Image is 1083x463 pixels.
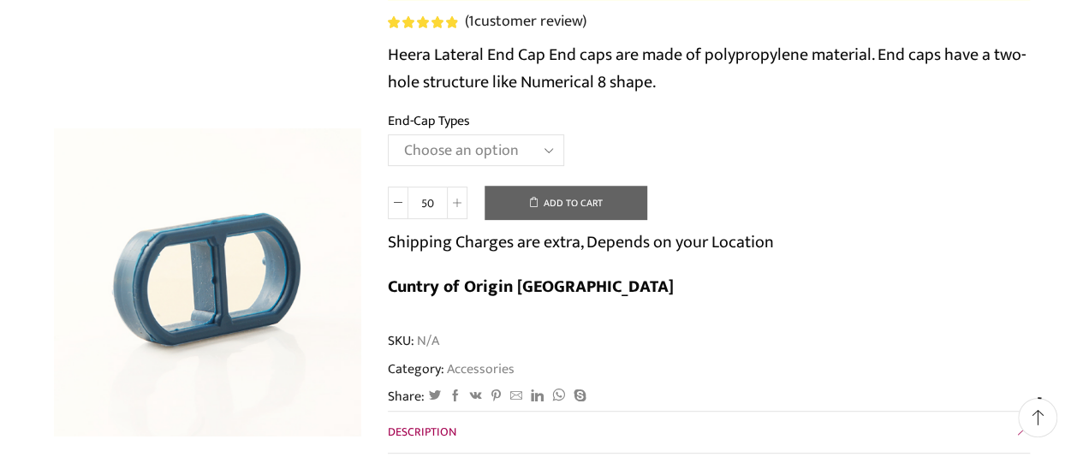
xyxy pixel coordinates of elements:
[388,16,457,28] div: Rated 5.00 out of 5
[388,387,425,407] span: Share:
[388,229,774,256] p: Shipping Charges are extra, Depends on your Location
[388,422,456,442] span: Description
[388,331,1030,351] span: SKU:
[388,412,1030,453] a: Description
[444,358,515,380] a: Accessories
[388,16,461,28] span: 1
[388,16,457,28] span: Rated out of 5 based on customer rating
[468,9,474,34] span: 1
[408,187,447,219] input: Product quantity
[388,359,515,379] span: Category:
[414,331,439,351] span: N/A
[485,186,647,220] button: Add to cart
[465,11,586,33] a: (1customer review)
[388,41,1030,96] p: Heera Lateral End Cap End caps are made of polypropylene material. End caps have a two-hole struc...
[388,272,674,301] b: Cuntry of Origin [GEOGRAPHIC_DATA]
[388,111,470,131] label: End-Cap Types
